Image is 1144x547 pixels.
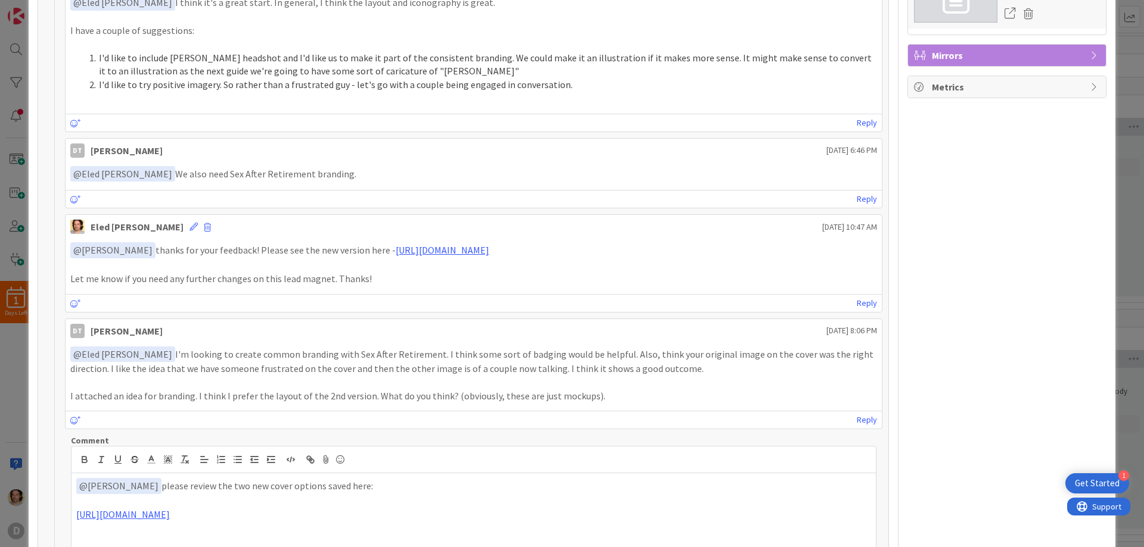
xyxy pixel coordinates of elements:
p: I attached an idea for branding. I think I prefer the layout of the 2nd version. What do you thin... [70,389,877,403]
p: We also need Sex After Retirement branding. [70,166,877,182]
li: I'd like to try positive imagery. So rather than a frustrated guy - let's go with a couple being ... [85,78,877,92]
img: EC [70,220,85,234]
span: [DATE] 10:47 AM [822,221,877,233]
p: Let me know if you need any further changes on this lead magnet. Thanks! [70,272,877,286]
p: please review the two new cover options saved here: [76,478,871,494]
div: Eled [PERSON_NAME] [91,220,184,234]
div: 1 [1118,470,1129,481]
a: Reply [857,115,877,130]
div: DT [70,324,85,338]
div: [PERSON_NAME] [91,324,163,338]
a: Reply [857,296,877,311]
div: DT [70,143,85,158]
span: [DATE] 6:46 PM [826,144,877,157]
p: I have a couple of suggestions: [70,24,877,37]
a: Reply [857,192,877,207]
span: Mirrors [932,48,1084,62]
span: @ [73,244,82,256]
a: [URL][DOMAIN_NAME] [76,508,170,520]
span: @ [73,348,82,360]
span: Metrics [932,80,1084,94]
div: Open Get Started checklist, remaining modules: 1 [1065,473,1129,493]
li: I'd like to include [PERSON_NAME] headshot and I'd like us to make it part of the consistent bran... [85,51,877,78]
span: Support [25,2,54,16]
span: Eled [PERSON_NAME] [73,348,172,360]
a: [URL][DOMAIN_NAME] [396,244,489,256]
p: thanks for your feedback! Please see the new version here - [70,242,877,258]
span: Comment [71,435,109,446]
div: Get Started [1075,477,1120,489]
span: Eled [PERSON_NAME] [73,168,172,180]
span: [PERSON_NAME] [73,244,153,256]
span: @ [73,168,82,180]
a: Open [1003,6,1016,21]
p: I'm looking to create common branding with Sex After Retirement. I think some sort of badging wou... [70,346,877,376]
span: [PERSON_NAME] [79,480,158,492]
a: Reply [857,412,877,427]
span: [DATE] 8:06 PM [826,324,877,337]
div: [PERSON_NAME] [91,143,163,158]
span: @ [79,480,88,492]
